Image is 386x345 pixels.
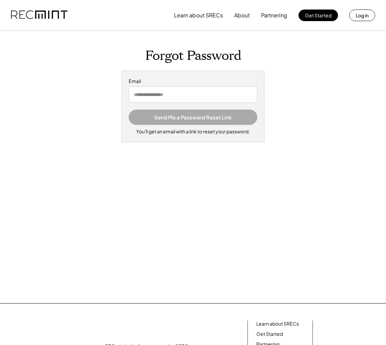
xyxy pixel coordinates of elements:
[256,321,299,327] a: Learn about SRECs
[129,110,257,125] button: Send Me a Password Reset Link
[349,10,375,21] button: Log in
[129,78,257,85] div: Email
[261,9,287,22] button: Partnering
[234,9,250,22] button: About
[299,10,338,21] button: Get Started
[11,4,67,27] img: recmint-logotype%403x.png
[174,9,223,22] button: Learn about SRECs
[7,48,379,64] h1: Forgot Password
[256,331,283,338] a: Get Started
[136,128,250,135] div: You'll get an email with a link to reset your password.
